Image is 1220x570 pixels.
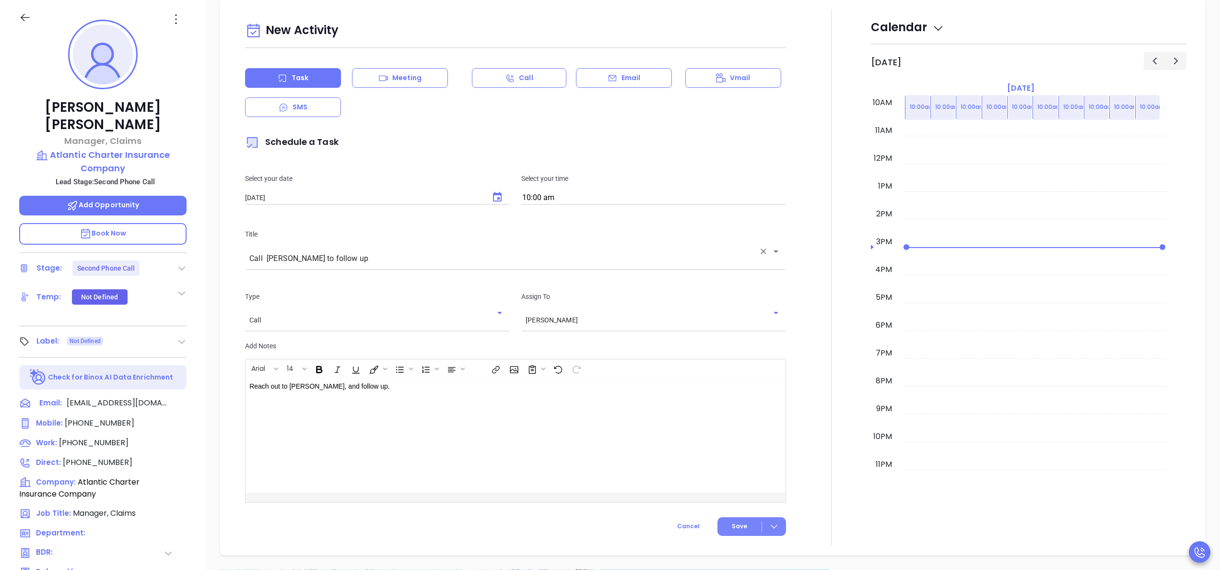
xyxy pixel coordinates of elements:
[874,347,894,359] div: 7pm
[77,261,135,276] div: Second Phone Call
[36,438,57,448] span: Work :
[30,369,47,386] img: Ai-Enrich-DaqCidB-.svg
[416,360,441,377] span: Insert Ordered List
[1144,52,1165,70] button: Previous day
[80,228,127,238] span: Book Now
[36,477,76,487] span: Company:
[519,73,533,83] p: Call
[81,289,118,305] div: Not Defined
[293,102,307,112] p: SMS
[346,360,364,377] span: Underline
[390,360,415,377] span: Insert Unordered List
[521,173,786,184] p: Select your time
[871,19,944,35] span: Calendar
[36,418,63,428] span: Mobile :
[872,153,894,164] div: 12pm
[364,360,389,377] span: Fill color or set the text color
[961,102,1093,112] p: 10:00am Call [PERSON_NAME] to follow up
[246,360,272,377] button: Arial
[310,360,327,377] span: Bold
[245,291,510,302] p: Type
[986,102,1119,112] p: 10:00am Call [PERSON_NAME] to follow up
[70,336,101,346] span: Not Defined
[328,360,345,377] span: Italic
[486,186,509,209] button: Choose date, selected date is Oct 8, 2025
[874,320,894,331] div: 6pm
[730,73,751,83] p: Vmail
[493,306,506,320] button: Open
[871,97,894,108] div: 10am
[769,245,783,258] button: Open
[245,19,786,43] div: New Activity
[67,397,167,409] span: [EMAIL_ADDRESS][DOMAIN_NAME]
[39,397,62,410] span: Email:
[521,291,786,302] p: Assign To
[36,508,71,518] span: Job Title:
[282,360,309,377] span: Font size
[486,360,504,377] span: Insert link
[63,457,132,468] span: [PHONE_NUMBER]
[1037,102,1170,112] p: 10:00am Call [PERSON_NAME] to follow up
[874,292,894,303] div: 5pm
[19,148,187,175] a: Atlantic Charter Insurance Company
[523,360,548,377] span: Surveys
[677,522,700,530] span: Cancel
[245,341,786,351] p: Add Notes
[246,360,281,377] span: Font family
[1005,82,1036,95] a: [DATE]
[245,136,339,148] span: Schedule a Task
[19,99,187,133] p: [PERSON_NAME] [PERSON_NAME]
[282,364,298,370] span: 14
[757,245,770,258] button: Clear
[871,431,894,442] div: 10pm
[504,360,522,377] span: Insert Image
[36,457,61,467] span: Direct :
[1012,102,1145,112] p: 10:00am Call [PERSON_NAME] to follow up
[36,334,59,348] div: Label:
[246,364,270,370] span: Arial
[48,372,173,382] p: Check for Binox AI Data Enrichment
[59,437,129,448] span: [PHONE_NUMBER]
[871,57,902,68] h2: [DATE]
[874,375,894,387] div: 8pm
[282,360,301,377] button: 14
[65,417,134,428] span: [PHONE_NUMBER]
[769,306,783,320] button: Open
[442,360,467,377] span: Align
[873,125,894,136] div: 11am
[24,176,187,188] p: Lead Stage: Second Phone Call
[1165,52,1186,70] button: Next day
[36,547,86,559] span: BDR:
[717,517,786,536] button: Save
[245,173,510,184] p: Select your date
[19,134,187,147] p: Manager, Claims
[935,102,1061,112] p: 10:00am Call Art Catapang to follow up
[874,459,894,470] div: 11pm
[292,73,308,83] p: Task
[874,208,894,220] div: 2pm
[873,264,894,275] div: 4pm
[549,360,566,377] span: Undo
[876,180,894,192] div: 1pm
[245,194,482,202] input: MM/DD/YYYY
[1063,102,1196,112] p: 10:00am Call [PERSON_NAME] to follow up
[622,73,641,83] p: Email
[874,403,894,415] div: 9pm
[249,381,744,392] p: Reach out to [PERSON_NAME], and follow up.
[910,102,1043,112] p: 10:00am Call [PERSON_NAME] to follow up
[245,229,786,239] p: Title
[19,476,140,499] span: Atlantic Charter Insurance Company
[874,236,894,248] div: 3pm
[67,200,140,210] span: Add Opportunity
[659,517,717,536] button: Cancel
[73,24,133,84] img: profile-user
[73,508,136,519] span: Manager, Claims
[36,528,85,538] span: Department:
[36,261,62,275] div: Stage:
[392,73,422,83] p: Meeting
[732,522,747,531] span: Save
[567,360,584,377] span: Redo
[36,290,61,304] div: Temp:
